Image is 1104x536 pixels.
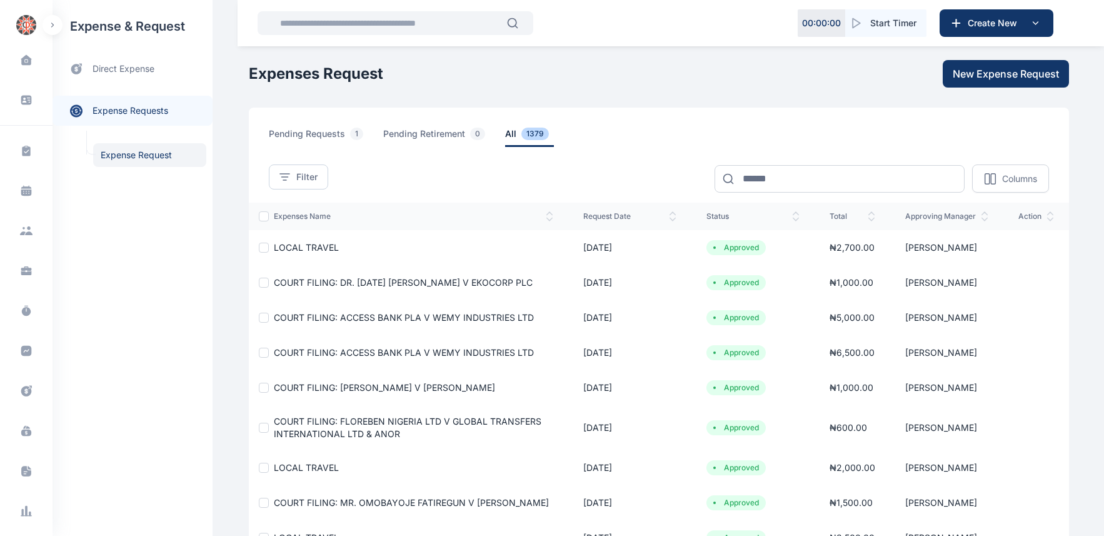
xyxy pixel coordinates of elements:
[963,17,1028,29] span: Create New
[711,313,761,323] li: Approved
[249,64,383,84] h1: Expenses Request
[905,211,988,221] span: approving manager
[890,450,1003,485] td: [PERSON_NAME]
[568,335,691,370] td: [DATE]
[1018,211,1054,221] span: action
[93,63,154,76] span: direct expense
[711,463,761,473] li: Approved
[53,86,213,126] div: expense requests
[274,382,495,393] a: COURT FILING: [PERSON_NAME] V [PERSON_NAME]
[972,164,1049,193] button: Columns
[711,348,761,358] li: Approved
[383,128,505,147] a: pending retirement0
[274,277,533,288] a: COURT FILING: DR. [DATE] [PERSON_NAME] V EKOCORP PLC
[943,60,1069,88] button: New Expense Request
[711,498,761,508] li: Approved
[274,312,534,323] a: COURT FILING: ACCESS BANK PLA V WEMY INDUSTRIES LTD
[711,243,761,253] li: Approved
[890,300,1003,335] td: [PERSON_NAME]
[568,230,691,265] td: [DATE]
[568,405,691,450] td: [DATE]
[274,242,339,253] a: LOCAL TRAVEL
[274,497,549,508] a: COURT FILING: MR. OMOBAYOJE FATIREGUN V [PERSON_NAME]
[870,17,916,29] span: Start Timer
[953,66,1059,81] span: New Expense Request
[269,128,368,147] span: pending requests
[568,370,691,405] td: [DATE]
[583,211,676,221] span: request date
[830,497,873,508] span: ₦ 1,500.00
[830,382,873,393] span: ₦ 1,000.00
[890,485,1003,520] td: [PERSON_NAME]
[274,416,541,439] a: COURT FILING: FLOREBEN NIGERIA LTD V GLOBAL TRANSFERS INTERNATIONAL LTD & ANOR
[568,485,691,520] td: [DATE]
[274,347,534,358] a: COURT FILING: ACCESS BANK PLA V WEMY INDUSTRIES LTD
[830,242,875,253] span: ₦ 2,700.00
[269,128,383,147] a: pending requests1
[830,462,875,473] span: ₦ 2,000.00
[274,211,553,221] span: expenses Name
[830,211,875,221] span: total
[383,128,490,147] span: pending retirement
[890,405,1003,450] td: [PERSON_NAME]
[830,312,875,323] span: ₦ 5,000.00
[890,370,1003,405] td: [PERSON_NAME]
[269,164,328,190] button: Filter
[274,462,339,473] a: LOCAL TRAVEL
[470,128,485,140] span: 0
[296,171,318,183] span: Filter
[521,128,549,140] span: 1379
[568,265,691,300] td: [DATE]
[53,53,213,86] a: direct expense
[940,9,1053,37] button: Create New
[505,128,554,147] span: all
[802,17,841,29] p: 00 : 00 : 00
[53,96,213,126] a: expense requests
[568,450,691,485] td: [DATE]
[830,277,873,288] span: ₦ 1,000.00
[350,128,363,140] span: 1
[890,335,1003,370] td: [PERSON_NAME]
[505,128,569,147] a: all1379
[830,347,875,358] span: ₦ 6,500.00
[568,300,691,335] td: [DATE]
[830,422,867,433] span: ₦ 600.00
[93,143,206,167] a: Expense Request
[890,230,1003,265] td: [PERSON_NAME]
[711,423,761,433] li: Approved
[845,9,926,37] button: Start Timer
[711,278,761,288] li: Approved
[890,265,1003,300] td: [PERSON_NAME]
[706,211,800,221] span: status
[711,383,761,393] li: Approved
[1002,173,1037,185] p: Columns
